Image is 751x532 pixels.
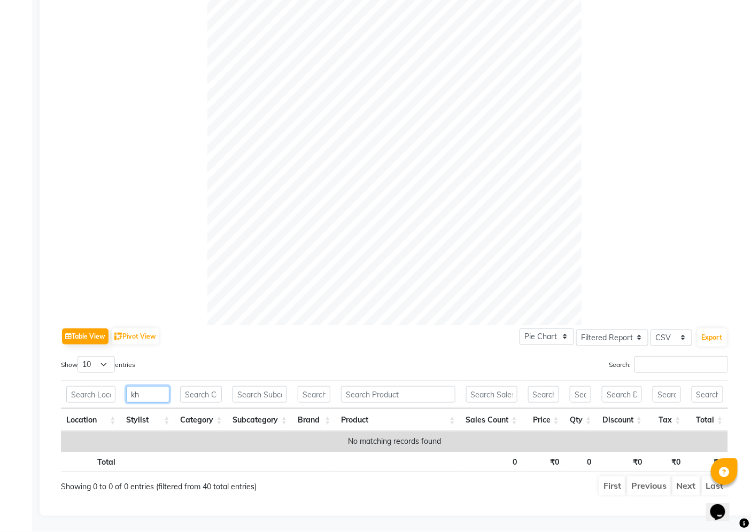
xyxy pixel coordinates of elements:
th: ₹0 [597,451,647,472]
input: Search Product [341,386,455,403]
input: Search Stylist [126,386,169,403]
th: Product: activate to sort column ascending [336,409,460,432]
input: Search Sales Count [466,386,517,403]
th: Price: activate to sort column ascending [523,409,564,432]
input: Search Qty [570,386,591,403]
th: Stylist: activate to sort column ascending [121,409,175,432]
th: Sales Count: activate to sort column ascending [461,409,523,432]
th: ₹0 [647,451,686,472]
input: Search Discount [602,386,642,403]
th: Tax: activate to sort column ascending [647,409,686,432]
button: Pivot View [112,328,159,345]
input: Search Brand [298,386,331,403]
input: Search Subcategory [233,386,287,403]
input: Search Total [692,386,723,403]
iframe: chat widget [706,489,740,521]
label: Search: [609,356,728,373]
th: Category: activate to sort column ascending [175,409,227,432]
th: Location: activate to sort column ascending [61,409,121,432]
img: pivot.png [114,333,122,341]
input: Search Category [180,386,222,403]
th: 0 [461,451,523,472]
select: Showentries [78,356,115,373]
th: Total: activate to sort column ascending [686,409,729,432]
div: Showing 0 to 0 of 0 entries (filtered from 40 total entries) [61,475,330,493]
label: Show entries [61,356,135,373]
td: No matching records found [61,432,728,451]
button: Table View [62,328,109,345]
input: Search Location [66,386,115,403]
input: Search Tax [653,386,681,403]
input: Search: [634,356,728,373]
th: Subcategory: activate to sort column ascending [227,409,292,432]
th: 0 [564,451,597,472]
th: ₹0 [523,451,564,472]
th: Brand: activate to sort column ascending [292,409,336,432]
button: Export [698,328,727,347]
th: Discount: activate to sort column ascending [597,409,647,432]
th: ₹0 [686,451,729,472]
th: Qty: activate to sort column ascending [564,409,597,432]
input: Search Price [528,386,559,403]
th: Total [61,451,121,472]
